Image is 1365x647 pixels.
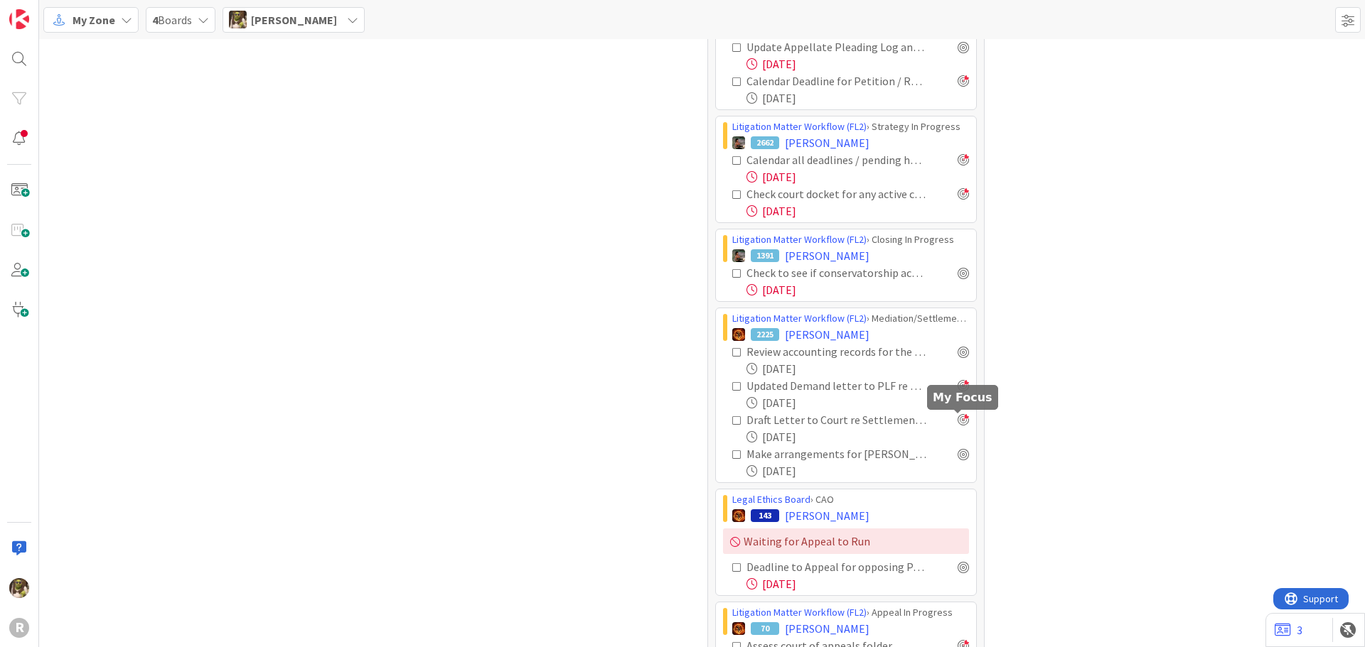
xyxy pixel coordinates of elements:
span: [PERSON_NAME] [785,620,869,637]
div: Updated Demand letter to PLF re atty fees (see 9/2 email) [746,377,926,394]
a: Litigation Matter Workflow (FL2) [732,606,867,619]
div: › CAO [732,492,969,507]
span: [PERSON_NAME] [785,507,869,524]
div: [DATE] [746,428,969,445]
span: My Zone [73,11,115,28]
div: [DATE] [746,394,969,411]
div: Waiting for Appeal to Run [723,528,969,554]
b: 4 [152,13,158,27]
span: [PERSON_NAME] [785,134,869,151]
div: Check to see if conservatorship accounting has been filed (checked 7/30) [746,264,926,281]
div: [DATE] [746,89,969,107]
div: 2225 [751,328,779,341]
img: TR [732,509,745,522]
span: Support [30,2,65,19]
img: TR [732,328,745,341]
div: [DATE] [746,202,969,219]
div: Draft Letter to Court re Settlement - attorney fees [746,411,926,428]
img: MW [732,136,745,149]
div: Update Appellate Pleading Log and Calendar the Deadline [746,38,926,55]
div: [DATE] [746,55,969,72]
a: Litigation Matter Workflow (FL2) [732,120,867,133]
img: Visit kanbanzone.com [9,9,29,29]
div: 143 [751,509,779,522]
div: Deadline to Appeal for opposing Party -[DATE] - If no appeal then close file. [746,558,926,575]
div: Review accounting records for the trust / circulate to Trustee and Beneficiaries (see 9/2 email) [746,343,926,360]
div: Make arrangements for [PERSON_NAME] to have a place to stay a head of trial on [DATE] [746,445,926,462]
div: › Closing In Progress [732,232,969,247]
span: [PERSON_NAME] [785,247,869,264]
div: [DATE] [746,281,969,298]
div: 70 [751,622,779,635]
h5: My Focus [933,391,992,404]
div: Calendar Deadline for Petition / Response [746,72,926,89]
span: [PERSON_NAME] [251,11,337,28]
div: 2662 [751,136,779,149]
img: DG [9,578,29,598]
div: › Appeal In Progress [732,605,969,620]
div: › Mediation/Settlement in Progress [732,311,969,326]
a: Litigation Matter Workflow (FL2) [732,312,867,325]
div: R [9,618,29,638]
div: [DATE] [746,168,969,185]
div: [DATE] [746,462,969,479]
div: Calendar all deadlines / pending hearings / etc. Update "Next Deadline" field on this card [746,151,926,168]
a: Legal Ethics Board [732,493,810,506]
img: DG [229,11,247,28]
img: TR [732,622,745,635]
img: MW [732,249,745,262]
div: › Strategy In Progress [732,119,969,134]
a: Litigation Matter Workflow (FL2) [732,233,867,246]
div: 1391 [751,249,779,262]
span: [PERSON_NAME] [785,326,869,343]
div: [DATE] [746,360,969,377]
div: Check court docket for any active cases: Pull all existing documents and put in case pleading fol... [746,185,926,202]
a: 3 [1275,621,1302,638]
div: [DATE] [746,575,969,592]
span: Boards [152,11,192,28]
